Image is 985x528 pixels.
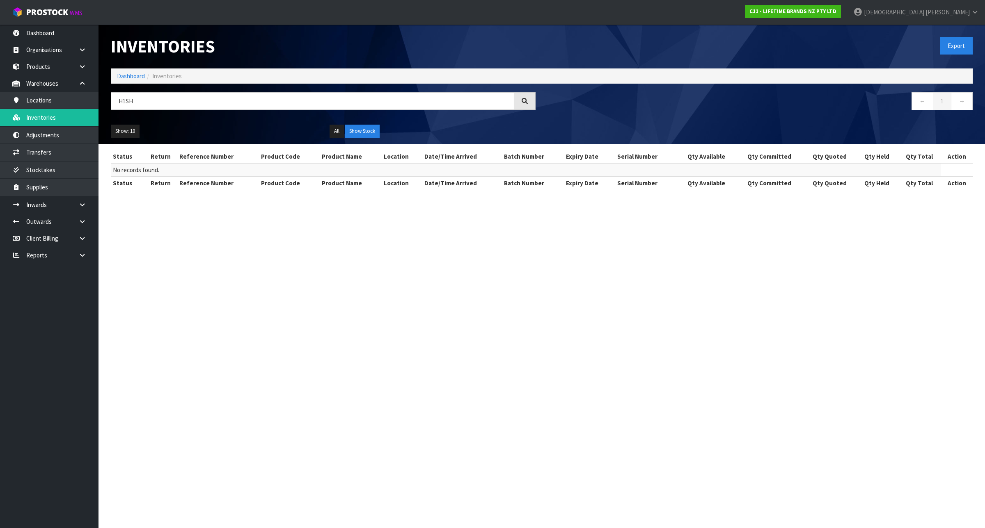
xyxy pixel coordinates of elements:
a: ← [912,92,933,110]
img: cube-alt.png [12,7,23,17]
span: [PERSON_NAME] [925,8,970,16]
th: Action [941,150,973,163]
strong: C11 - LIFETIME BRANDS NZ PTY LTD [749,8,836,15]
h1: Inventories [111,37,536,56]
th: Action [941,177,973,190]
button: Show: 10 [111,125,140,138]
td: No records found. [111,163,941,177]
th: Qty Available [677,177,736,190]
th: Qty Available [677,150,736,163]
input: Search inventories [111,92,514,110]
a: C11 - LIFETIME BRANDS NZ PTY LTD [745,5,841,18]
a: Dashboard [117,72,145,80]
button: All [330,125,344,138]
th: Reference Number [177,150,259,163]
th: Location [382,150,422,163]
button: Export [940,37,973,55]
th: Expiry Date [564,150,615,163]
span: ProStock [26,7,68,18]
th: Status [111,177,144,190]
th: Qty Committed [736,150,803,163]
th: Qty Held [857,177,897,190]
th: Serial Number [615,150,677,163]
th: Qty Quoted [803,177,857,190]
th: Product Code [259,150,319,163]
th: Return [144,150,178,163]
th: Product Name [320,177,382,190]
th: Reference Number [177,177,259,190]
a: 1 [933,92,951,110]
th: Qty Held [857,150,897,163]
th: Qty Total [897,177,941,190]
th: Qty Total [897,150,941,163]
th: Return [144,177,178,190]
th: Product Code [259,177,319,190]
button: Show Stock [345,125,380,138]
th: Expiry Date [564,177,615,190]
span: [DEMOGRAPHIC_DATA] [864,8,924,16]
small: WMS [70,9,82,17]
th: Qty Quoted [803,150,857,163]
span: Inventories [152,72,182,80]
th: Location [382,177,422,190]
th: Status [111,150,144,163]
th: Qty Committed [736,177,803,190]
th: Date/Time Arrived [422,150,502,163]
th: Batch Number [502,150,564,163]
th: Date/Time Arrived [422,177,502,190]
th: Product Name [320,150,382,163]
th: Serial Number [615,177,677,190]
nav: Page navigation [548,92,973,112]
a: → [951,92,973,110]
th: Batch Number [502,177,564,190]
